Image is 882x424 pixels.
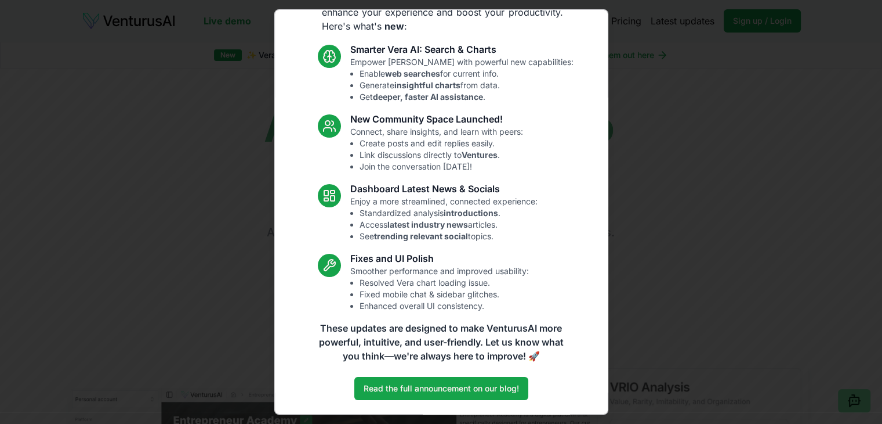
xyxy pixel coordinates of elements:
[360,277,529,289] li: Resolved Vera chart loading issue.
[360,149,523,161] li: Link discussions directly to .
[350,265,529,312] p: Smoother performance and improved usability:
[360,300,529,312] li: Enhanced overall UI consistency.
[394,80,460,90] strong: insightful charts
[385,69,440,78] strong: web searches
[444,208,498,218] strong: introductions
[350,196,538,242] p: Enjoy a more streamlined, connected experience:
[350,126,523,173] p: Connect, share insights, and learn with peers:
[360,91,574,103] li: Get .
[373,92,483,102] strong: deeper, faster AI assistance
[360,138,523,149] li: Create posts and edit replies easily.
[360,80,574,91] li: Generate from data.
[462,150,498,160] strong: Ventures
[384,20,404,32] strong: new
[387,220,468,229] strong: latest industry news
[350,182,538,196] h3: Dashboard Latest News & Socials
[354,377,528,400] a: Read the full announcement on our blog!
[350,56,574,103] p: Empower [PERSON_NAME] with powerful new capabilities:
[350,251,529,265] h3: Fixes and UI Polish
[360,161,523,173] li: Join the conversation [DATE]!
[360,289,529,300] li: Fixed mobile chat & sidebar glitches.
[311,321,571,363] p: These updates are designed to make VenturusAI more powerful, intuitive, and user-friendly. Let us...
[374,231,468,241] strong: trending relevant social
[350,112,523,126] h3: New Community Space Launched!
[360,219,538,231] li: Access articles.
[350,42,574,56] h3: Smarter Vera AI: Search & Charts
[360,68,574,80] li: Enable for current info.
[360,207,538,219] li: Standardized analysis .
[360,231,538,242] li: See topics.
